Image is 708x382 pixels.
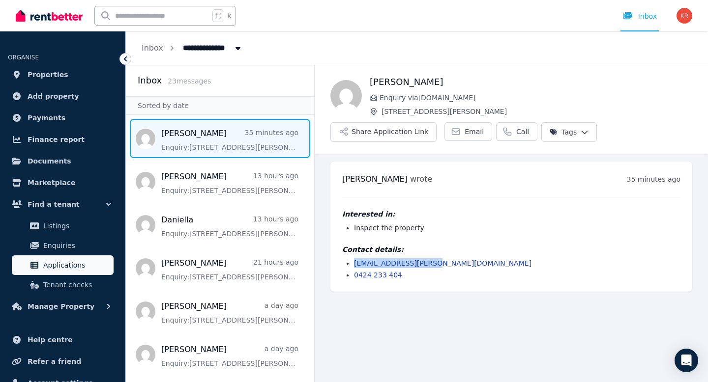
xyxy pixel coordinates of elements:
h4: Interested in: [342,209,680,219]
button: Manage Property [8,297,118,316]
span: Manage Property [28,300,94,312]
div: Inbox [622,11,657,21]
span: ORGANISE [8,54,39,61]
span: Tenant checks [43,279,110,291]
span: Call [516,127,529,136]
a: Tenant checks [12,275,114,295]
span: wrote [410,174,432,184]
button: Find a tenant [8,194,118,214]
a: Finance report [8,130,118,149]
a: Listings [12,216,114,236]
time: 35 minutes ago [627,175,680,183]
button: Tags [541,122,597,142]
a: [PERSON_NAME]13 hours agoEnquiry:[STREET_ADDRESS][PERSON_NAME]. [161,171,298,195]
span: Properties [28,69,68,81]
a: [PERSON_NAME]a day agoEnquiry:[STREET_ADDRESS][PERSON_NAME]. [161,344,298,368]
img: Karina Reyes [677,8,692,24]
span: Email [465,127,484,136]
a: Email [444,122,492,141]
a: Inbox [142,43,163,53]
a: 0424 233 404 [354,271,402,279]
span: 23 message s [168,77,211,85]
li: Inspect the property [354,223,680,233]
span: [PERSON_NAME] [342,174,408,184]
span: Marketplace [28,177,75,189]
span: Enquiries [43,240,110,251]
a: [PERSON_NAME]35 minutes agoEnquiry:[STREET_ADDRESS][PERSON_NAME]. [161,128,298,152]
a: Call [496,122,537,141]
span: [STREET_ADDRESS][PERSON_NAME] [382,107,692,116]
img: RentBetter [16,8,83,23]
div: Sorted by date [126,96,314,115]
a: Properties [8,65,118,84]
h4: Contact details: [342,245,680,254]
button: Share Application Link [330,122,437,142]
a: [EMAIL_ADDRESS][PERSON_NAME][DOMAIN_NAME] [354,259,531,267]
span: Payments [28,112,65,124]
a: [PERSON_NAME]a day agoEnquiry:[STREET_ADDRESS][PERSON_NAME]. [161,300,298,325]
span: Finance report [28,134,85,145]
h1: [PERSON_NAME] [370,75,692,89]
a: Marketplace [8,173,118,192]
nav: Breadcrumb [126,31,259,65]
a: Daniella13 hours agoEnquiry:[STREET_ADDRESS][PERSON_NAME]. [161,214,298,239]
span: Add property [28,90,79,102]
a: Documents [8,151,118,171]
span: Tags [550,127,577,137]
a: Payments [8,108,118,128]
h2: Inbox [138,74,162,87]
div: Open Intercom Messenger [675,349,698,372]
a: Applications [12,255,114,275]
a: Enquiries [12,236,114,255]
span: Listings [43,220,110,232]
span: Help centre [28,334,73,346]
img: Pia [330,80,362,111]
span: Find a tenant [28,198,80,210]
span: Documents [28,155,71,167]
a: Help centre [8,330,118,350]
a: [PERSON_NAME]21 hours agoEnquiry:[STREET_ADDRESS][PERSON_NAME]. [161,257,298,282]
span: Applications [43,259,110,271]
a: Refer a friend [8,352,118,371]
span: Enquiry via [DOMAIN_NAME] [380,93,692,103]
span: k [227,12,231,20]
a: Add property [8,86,118,106]
span: Refer a friend [28,355,81,367]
